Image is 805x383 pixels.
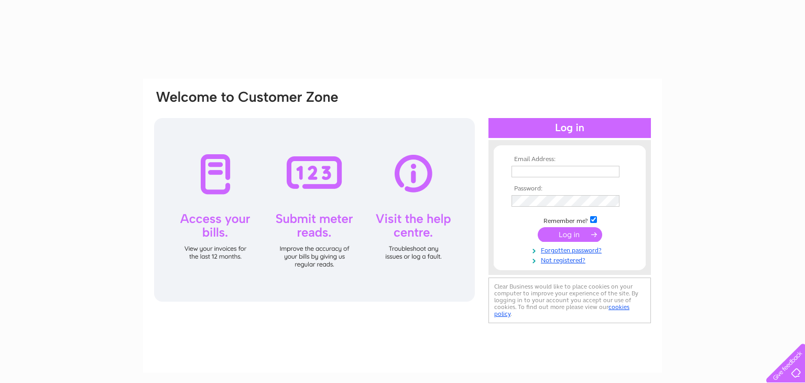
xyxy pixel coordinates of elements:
a: Forgotten password? [512,244,630,254]
div: Clear Business would like to place cookies on your computer to improve your experience of the sit... [488,278,651,323]
input: Submit [538,227,602,242]
a: Not registered? [512,254,630,264]
td: Remember me? [509,215,630,225]
th: Password: [509,185,630,193]
a: cookies policy [494,303,629,317]
th: Email Address: [509,156,630,163]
